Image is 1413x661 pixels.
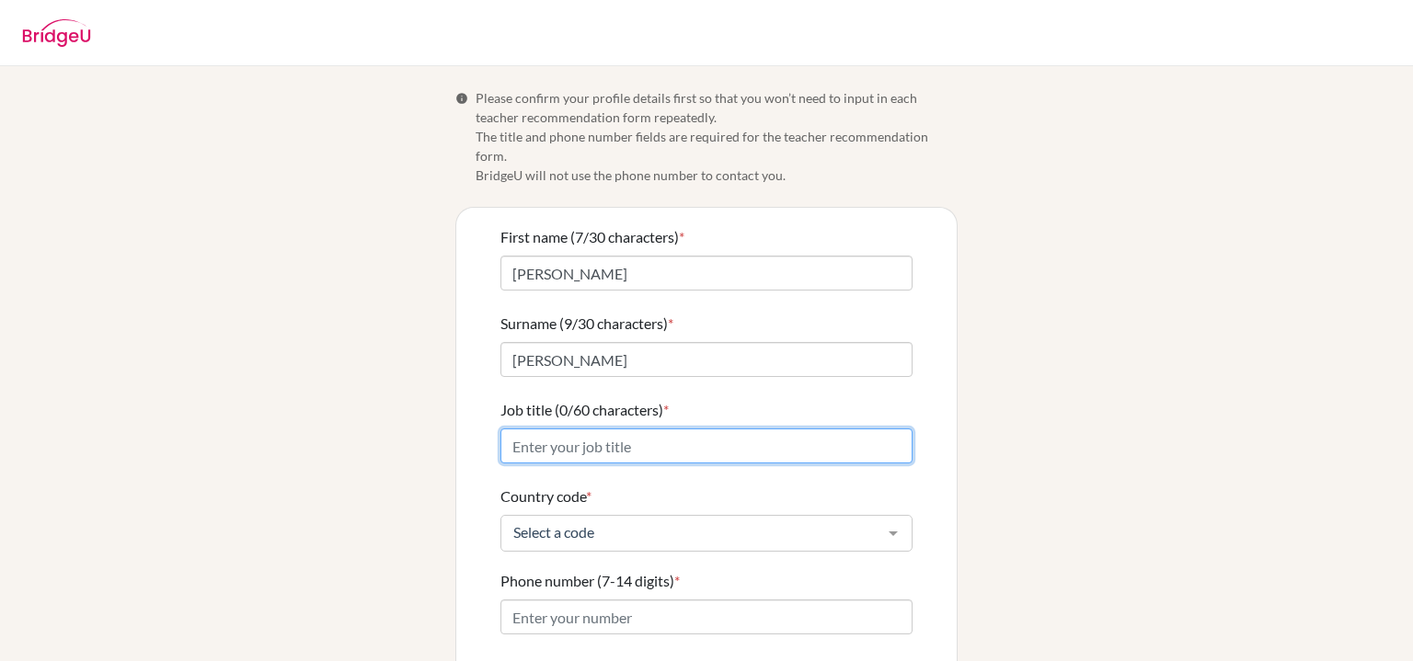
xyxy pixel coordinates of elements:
[500,226,684,248] label: First name (7/30 characters)
[500,399,669,421] label: Job title (0/60 characters)
[500,599,913,634] input: Enter your number
[500,313,673,335] label: Surname (9/30 characters)
[500,342,913,377] input: Enter your surname
[500,485,592,507] label: Country code
[476,88,958,185] span: Please confirm your profile details first so that you won’t need to input in each teacher recomme...
[509,523,875,541] span: Select a code
[500,570,680,592] label: Phone number (7-14 digits)
[455,92,468,105] span: Info
[500,428,913,463] input: Enter your job title
[500,256,913,291] input: Enter your first name
[22,19,91,47] img: BridgeU logo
